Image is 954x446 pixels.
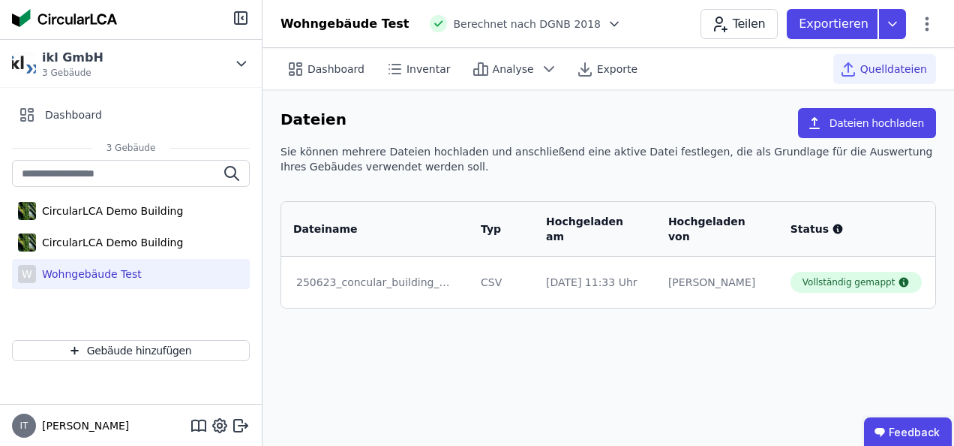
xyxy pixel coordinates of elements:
[700,9,778,39] button: Teilen
[42,67,103,79] span: 3 Gebäude
[18,231,36,255] img: CircularLCA Demo Building
[45,107,102,122] span: Dashboard
[293,221,438,237] div: Dateiname
[307,62,364,77] span: Dashboard
[18,265,36,283] div: W
[36,235,183,250] div: CircularLCA Demo Building
[20,421,28,430] span: IT
[453,17,601,32] span: Berechnet nach DGNB 2018
[296,275,454,290] div: 250623_concular_building_components(1).xlsx
[12,52,36,76] img: ikl GmbH
[280,108,346,132] h6: Dateien
[860,62,927,77] span: Quelldateien
[493,62,534,77] span: Analyse
[668,275,766,290] div: [PERSON_NAME]
[597,62,637,77] span: Exporte
[12,9,117,27] img: Concular
[18,199,36,223] img: CircularLCA Demo Building
[481,275,522,290] div: CSV
[36,203,183,218] div: CircularLCA Demo Building
[36,267,142,282] div: Wohngebäude Test
[546,275,644,290] div: [DATE] 11:33 Uhr
[36,418,129,433] span: [PERSON_NAME]
[799,15,871,33] p: Exportieren
[42,49,103,67] div: ikl GmbH
[790,221,922,237] div: Status
[798,108,936,138] button: Dateien hochladen
[802,276,895,288] div: Vollständig gemappt
[91,142,171,154] span: 3 Gebäude
[12,340,250,361] button: Gebäude hinzufügen
[481,221,504,237] div: Typ
[280,144,936,186] div: Sie können mehrere Dateien hochladen und anschließend eine aktive Datei festlegen, die als Grundl...
[406,62,451,77] span: Inventar
[280,15,409,33] div: Wohngebäude Test
[668,214,748,244] div: Hochgeladen von
[546,214,626,244] div: Hochgeladen am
